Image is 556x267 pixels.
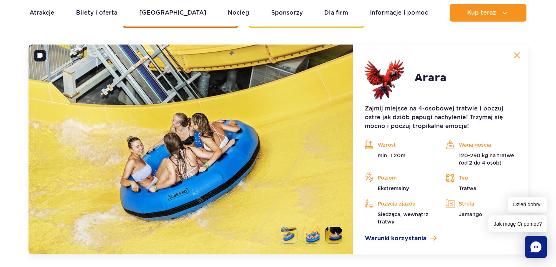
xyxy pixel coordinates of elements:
a: Atrakcje [30,4,54,22]
span: Warunki korzystania [364,234,426,242]
p: Wzrost [364,139,435,150]
p: Pozycja zjazdu [364,198,435,209]
p: Jamango [446,210,516,218]
p: Waga gościa [446,139,516,150]
button: Kup teraz [450,4,526,22]
p: Typ [446,172,516,183]
p: min. 1.20m [364,152,435,159]
h2: Arara [414,71,446,84]
span: Kup teraz [467,10,496,16]
p: Siedząca, wewnątrz tratwy [364,210,435,225]
span: Jak mogę Ci pomóc? [488,215,547,232]
img: 683e9e4e481cc327238821.png [364,56,408,100]
p: Poziom [364,172,435,183]
a: [GEOGRAPHIC_DATA] [139,4,206,22]
a: Nocleg [228,4,249,22]
span: Dzień dobry! [508,197,547,213]
a: Sponsorzy [271,4,303,22]
p: 120-290 kg na tratwę (od 2 do 4 osób) [446,152,516,166]
a: Warunki korzystania [364,234,516,242]
p: Tratwa [446,185,516,192]
div: Chat [525,236,547,258]
a: Informacje i pomoc [370,4,428,22]
p: Zajmij miejsce na 4-osobowej tratwie i poczuj ostre jak dziób papugi nachylenie! Trzymaj się mocn... [364,104,516,131]
p: Ekstremalny [364,185,435,192]
p: Strefa [446,198,516,209]
a: Dla firm [324,4,348,22]
a: Bilety i oferta [76,4,117,22]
